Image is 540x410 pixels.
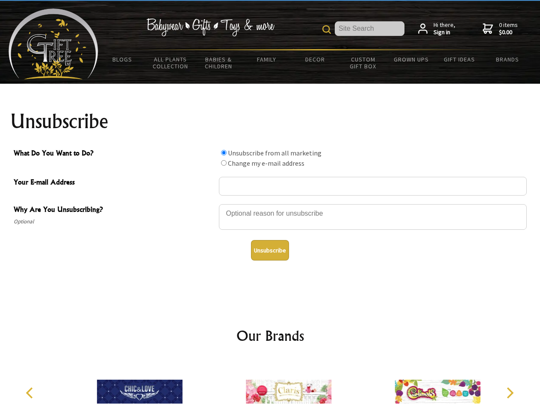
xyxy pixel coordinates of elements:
span: What Do You Want to Do? [14,148,215,160]
a: Hi there,Sign in [418,21,455,36]
a: Family [243,50,291,68]
span: 0 items [499,21,518,36]
a: Brands [484,50,532,68]
img: Babyware - Gifts - Toys and more... [9,9,98,79]
a: Decor [291,50,339,68]
input: Site Search [335,21,404,36]
label: Change my e-mail address [228,159,304,167]
textarea: Why Are You Unsubscribing? [219,204,527,230]
strong: $0.00 [499,29,518,36]
a: Custom Gift Box [339,50,387,75]
h2: Our Brands [17,325,523,346]
h1: Unsubscribe [10,111,530,132]
a: Gift Ideas [435,50,484,68]
img: Babywear - Gifts - Toys & more [146,18,274,36]
input: What Do You Want to Do? [221,150,227,155]
span: Your E-mail Address [14,177,215,189]
span: Hi there, [434,21,455,36]
a: Babies & Children [195,50,243,75]
button: Next [500,384,519,402]
a: BLOGS [98,50,147,68]
span: Why Are You Unsubscribing? [14,204,215,217]
label: Unsubscribe from all marketing [228,149,322,157]
input: What Do You Want to Do? [221,160,227,166]
strong: Sign in [434,29,455,36]
button: Previous [21,384,40,402]
a: 0 items$0.00 [483,21,518,36]
a: Grown Ups [387,50,435,68]
img: product search [322,25,331,34]
button: Unsubscribe [251,240,289,261]
a: All Plants Collection [147,50,195,75]
input: Your E-mail Address [219,177,527,196]
span: Optional [14,217,215,227]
